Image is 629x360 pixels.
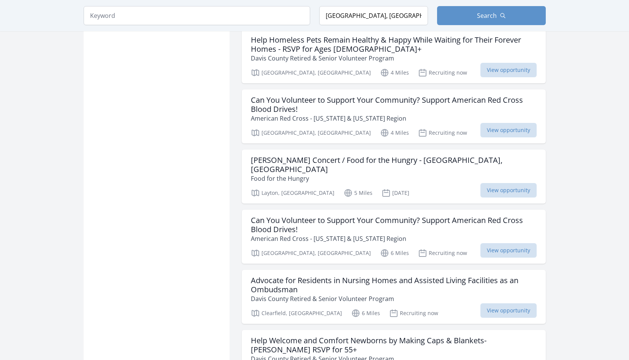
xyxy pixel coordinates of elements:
span: View opportunity [480,303,537,318]
input: Keyword [84,6,310,25]
span: View opportunity [480,183,537,198]
span: View opportunity [480,123,537,137]
h3: Help Homeless Pets Remain Healthy & Happy While Waiting for Their Forever Homes - RSVP for Ages [... [251,35,537,54]
span: Search [477,11,497,20]
p: Recruiting now [389,309,438,318]
p: [GEOGRAPHIC_DATA], [GEOGRAPHIC_DATA] [251,128,371,137]
p: Davis County Retired & Senior Volunteer Program [251,54,537,63]
span: View opportunity [480,63,537,77]
p: 6 Miles [380,248,409,258]
p: Recruiting now [418,128,467,137]
p: [DATE] [382,188,409,198]
h3: [PERSON_NAME] Concert / Food for the Hungry - [GEOGRAPHIC_DATA], [GEOGRAPHIC_DATA] [251,156,537,174]
a: Help Homeless Pets Remain Healthy & Happy While Waiting for Their Forever Homes - RSVP for Ages [... [242,29,546,83]
p: Layton, [GEOGRAPHIC_DATA] [251,188,334,198]
p: Davis County Retired & Senior Volunteer Program [251,294,537,303]
p: Food for the Hungry [251,174,537,183]
span: View opportunity [480,243,537,258]
p: 5 Miles [344,188,372,198]
input: Location [319,6,428,25]
p: 4 Miles [380,128,409,137]
p: 4 Miles [380,68,409,77]
p: Clearfield, [GEOGRAPHIC_DATA] [251,309,342,318]
p: Recruiting now [418,248,467,258]
h3: Help Welcome and Comfort Newborns by Making Caps & Blankets- [PERSON_NAME] RSVP for 55+ [251,336,537,354]
a: Can You Volunteer to Support Your Community? Support American Red Cross Blood Drives! American Re... [242,210,546,264]
p: [GEOGRAPHIC_DATA], [GEOGRAPHIC_DATA] [251,68,371,77]
a: [PERSON_NAME] Concert / Food for the Hungry - [GEOGRAPHIC_DATA], [GEOGRAPHIC_DATA] Food for the H... [242,150,546,204]
a: Can You Volunteer to Support Your Community? Support American Red Cross Blood Drives! American Re... [242,89,546,143]
p: 6 Miles [351,309,380,318]
button: Search [437,6,546,25]
h3: Advocate for Residents in Nursing Homes and Assisted Living Facilities as an Ombudsman [251,276,537,294]
p: American Red Cross - [US_STATE] & [US_STATE] Region [251,114,537,123]
h3: Can You Volunteer to Support Your Community? Support American Red Cross Blood Drives! [251,96,537,114]
h3: Can You Volunteer to Support Your Community? Support American Red Cross Blood Drives! [251,216,537,234]
a: Advocate for Residents in Nursing Homes and Assisted Living Facilities as an Ombudsman Davis Coun... [242,270,546,324]
p: Recruiting now [418,68,467,77]
p: [GEOGRAPHIC_DATA], [GEOGRAPHIC_DATA] [251,248,371,258]
p: American Red Cross - [US_STATE] & [US_STATE] Region [251,234,537,243]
